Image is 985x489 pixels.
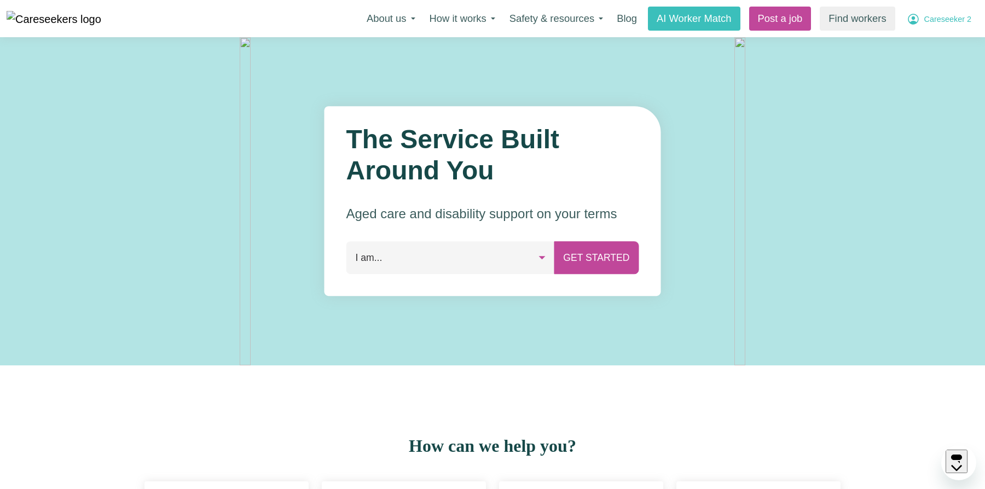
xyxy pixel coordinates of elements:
a: Find workers [820,7,895,31]
iframe: Button to launch messaging window [941,445,976,480]
a: AI Worker Match [648,7,740,31]
img: Careseekers logo [7,11,101,27]
button: Safety & resources [502,7,610,30]
h1: The Service Built Around You [346,124,639,187]
button: How it works [422,7,502,30]
a: Careseekers logo [7,7,101,30]
button: About us [360,7,422,30]
a: Post a job [749,7,812,31]
p: Aged care and disability support on your terms [346,204,639,224]
button: My Account [900,7,978,30]
a: Blog [610,7,644,31]
h2: How can we help you? [138,435,847,456]
span: Careseeker 2 [924,14,971,26]
button: Get Started [554,241,639,274]
button: I am... [346,241,555,274]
